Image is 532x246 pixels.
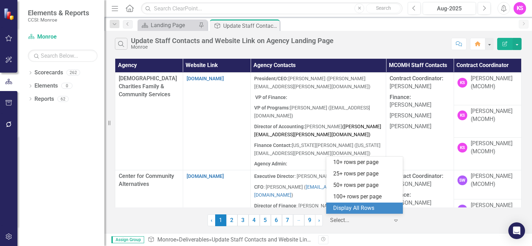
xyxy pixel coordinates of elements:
div: Landing Page [151,21,197,30]
strong: Contract Coordinator: [390,173,443,179]
div: KS [457,78,467,88]
strong: Contract Coordinator: [390,75,443,82]
a: Reports [34,95,54,103]
a: 9 [304,214,315,226]
div: Monroe [131,44,334,50]
a: Landing Page [139,21,197,30]
div: Update Staff Contacts and Website Link on Agency Landing Page [212,236,373,243]
div: Display All Rows [333,204,399,212]
span: [PERSON_NAME] ([EMAIL_ADDRESS][DOMAIN_NAME]) [254,105,370,118]
strong: CFO [254,184,264,190]
a: 3 [237,214,249,226]
td: Double-Click to Edit [183,72,251,170]
div: [PERSON_NAME] (MCOMH) [471,172,518,188]
strong: Agency Admin: [254,161,287,166]
span: r: [PERSON_NAME], Esq [254,173,344,179]
div: Open Intercom Messenger [508,222,525,239]
div: 50+ rows per page [333,181,399,189]
div: 0 [61,83,72,89]
td: Double-Click to Edit [454,199,522,228]
div: 100+ rows per page [333,193,399,201]
a: [DOMAIN_NAME] [187,76,224,81]
span: Center for Community Alternatives [119,173,174,187]
td: Double-Click to Edit [251,72,386,170]
a: Scorecards [34,69,63,77]
td: Double-Click to Edit [454,72,522,105]
div: Update Staff Contacts and Website Link on Agency Landing Page [131,37,334,44]
a: 7 [282,214,293,226]
div: KS [457,110,467,120]
strong: Finance Contact: [254,142,292,148]
span: : [PERSON_NAME] ( ) [254,184,346,198]
small: CCSI: Monroe [28,17,89,23]
a: 2 [226,214,237,226]
a: Monroe [157,236,176,243]
span: 1 [215,214,226,226]
div: » » [148,236,313,244]
a: Monroe [28,33,97,41]
input: Search Below... [28,50,97,62]
div: [PERSON_NAME] (MCOMH) [471,140,518,156]
input: Search ClearPoint... [141,2,402,15]
strong: VP of Programs: [254,105,290,110]
strong: Director of Accounting: [254,124,305,129]
strong: VP of Finance: [255,95,287,100]
a: [EMAIL_ADDRESS][DOMAIN_NAME] [254,184,346,198]
a: 4 [249,214,260,226]
div: [PERSON_NAME] (MCOMH) [471,107,518,123]
div: [PERSON_NAME] (MCOMH) [471,202,518,218]
div: SW [457,175,467,185]
span: [DEMOGRAPHIC_DATA] Charities Family & Community Services [119,75,177,98]
div: 262 [66,70,80,76]
p: [PERSON_NAME] [390,92,450,111]
p: [PERSON_NAME] [390,190,450,208]
p: [PERSON_NAME] [390,75,450,92]
p: [PERSON_NAME] [390,121,450,131]
div: Aug-2025 [425,5,474,13]
div: SW [457,205,467,214]
div: 10+ rows per page [333,158,399,166]
strong: Finance: [390,94,411,100]
td: Double-Click to Edit [386,72,454,170]
span: › [318,217,320,223]
td: Double-Click to Edit [454,138,522,170]
a: 5 [260,214,271,226]
div: 62 [57,96,69,102]
div: Update Staff Contacts and Website Link on Agency Landing Page [223,22,278,30]
strong: Executive Directo [254,173,293,179]
span: [PERSON_NAME] ([PERSON_NAME][EMAIL_ADDRESS][PERSON_NAME][DOMAIN_NAME]) [254,76,370,89]
div: KS [457,143,467,153]
td: Double-Click to Edit [454,170,522,199]
a: Elements [34,82,58,90]
span: [PERSON_NAME] [254,124,381,137]
span: Search [376,5,391,11]
span: : [PERSON_NAME] ( ) [254,203,378,216]
span: ( ) [254,124,381,137]
button: Search [366,3,401,13]
span: [US_STATE][PERSON_NAME] ([US_STATE][EMAIL_ADDRESS][PERSON_NAME][DOMAIN_NAME]) [254,142,381,156]
div: 25+ rows per page [333,170,399,178]
strong: Director of Finance [254,203,296,208]
a: Deliverables [179,236,209,243]
button: KS [514,2,526,15]
span: ‹ [211,217,212,223]
p: [PERSON_NAME] [390,110,450,121]
strong: President/CEO: [254,76,288,81]
a: 6 [271,214,282,226]
div: [PERSON_NAME] (MCOMH) [471,75,518,91]
img: ClearPoint Strategy [3,8,16,20]
td: Double-Click to Edit [454,105,522,138]
a: [PERSON_NAME][EMAIL_ADDRESS][PERSON_NAME][DOMAIN_NAME] [254,124,381,137]
button: Aug-2025 [423,2,476,15]
span: Elements & Reports [28,9,89,17]
a: [DOMAIN_NAME] [187,173,224,179]
span: Assign Group [111,236,144,243]
span: [PERSON_NAME] [390,173,443,187]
